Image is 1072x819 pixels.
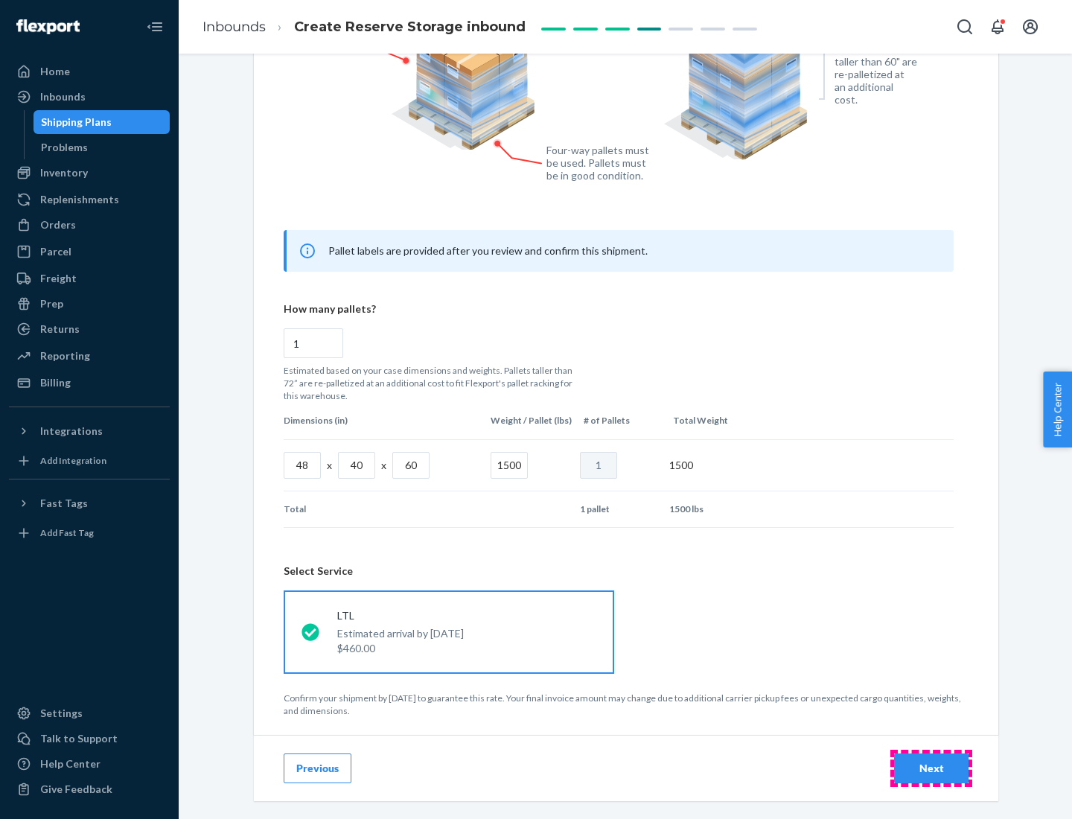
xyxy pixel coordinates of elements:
th: Dimensions (in) [284,402,485,439]
button: Open account menu [1015,12,1045,42]
a: Help Center [9,752,170,776]
div: Inbounds [40,89,86,104]
ol: breadcrumbs [191,5,537,49]
button: Previous [284,753,351,783]
div: Talk to Support [40,731,118,746]
button: Give Feedback [9,777,170,801]
div: Problems [41,140,88,155]
a: Prep [9,292,170,316]
div: Add Integration [40,454,106,467]
td: 1 pallet [574,491,663,527]
a: Talk to Support [9,727,170,751]
div: Home [40,64,70,79]
button: Integrations [9,419,170,443]
a: Orders [9,213,170,237]
div: Shipping Plans [41,115,112,130]
button: Close Navigation [140,12,170,42]
div: Returns [40,322,80,337]
a: Problems [33,136,170,159]
button: Open notifications [983,12,1012,42]
p: Estimated based on your case dimensions and weights. Pallets taller than 72” are re-palletized at... [284,364,581,402]
td: Total [284,491,485,527]
a: Parcel [9,240,170,264]
a: Inbounds [9,85,170,109]
div: Settings [40,706,83,721]
p: How many pallets? [284,302,954,316]
div: Integrations [40,424,103,439]
a: Add Fast Tag [9,521,170,545]
header: Select Service [284,564,969,579]
p: x [381,458,386,473]
div: Billing [40,375,71,390]
a: Freight [9,267,170,290]
th: Weight / Pallet (lbs) [485,402,578,439]
a: Billing [9,371,170,395]
th: # of Pallets [578,402,667,439]
div: Help Center [40,756,100,771]
a: Reporting [9,344,170,368]
a: Add Integration [9,449,170,473]
p: x [327,458,332,473]
figcaption: Four-way pallets must be used. Pallets must be in good condition. [546,144,650,182]
span: Create Reserve Storage inbound [294,19,526,35]
p: Confirm your shipment by [DATE] to guarantee this rate. Your final invoice amount may change due ... [284,692,969,717]
span: 1500 [669,459,693,471]
button: Open Search Box [950,12,980,42]
img: Flexport logo [16,19,80,34]
th: Total Weight [667,402,756,439]
div: Next [907,761,956,776]
a: Inventory [9,161,170,185]
div: Give Feedback [40,782,112,797]
td: 1500 lbs [663,491,753,527]
p: LTL [337,608,464,623]
div: Parcel [40,244,71,259]
div: Reporting [40,348,90,363]
div: Orders [40,217,76,232]
a: Home [9,60,170,83]
p: Estimated arrival by [DATE] [337,626,464,641]
div: Add Fast Tag [40,526,94,539]
div: Inventory [40,165,88,180]
a: Returns [9,317,170,341]
p: $460.00 [337,641,464,656]
div: Freight [40,271,77,286]
a: Replenishments [9,188,170,211]
span: Pallet labels are provided after you review and confirm this shipment. [328,244,648,257]
div: Replenishments [40,192,119,207]
button: Fast Tags [9,491,170,515]
a: Inbounds [202,19,266,35]
button: Help Center [1043,372,1072,447]
button: Next [894,753,969,783]
div: Prep [40,296,63,311]
a: Settings [9,701,170,725]
a: Shipping Plans [33,110,170,134]
div: Fast Tags [40,496,88,511]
